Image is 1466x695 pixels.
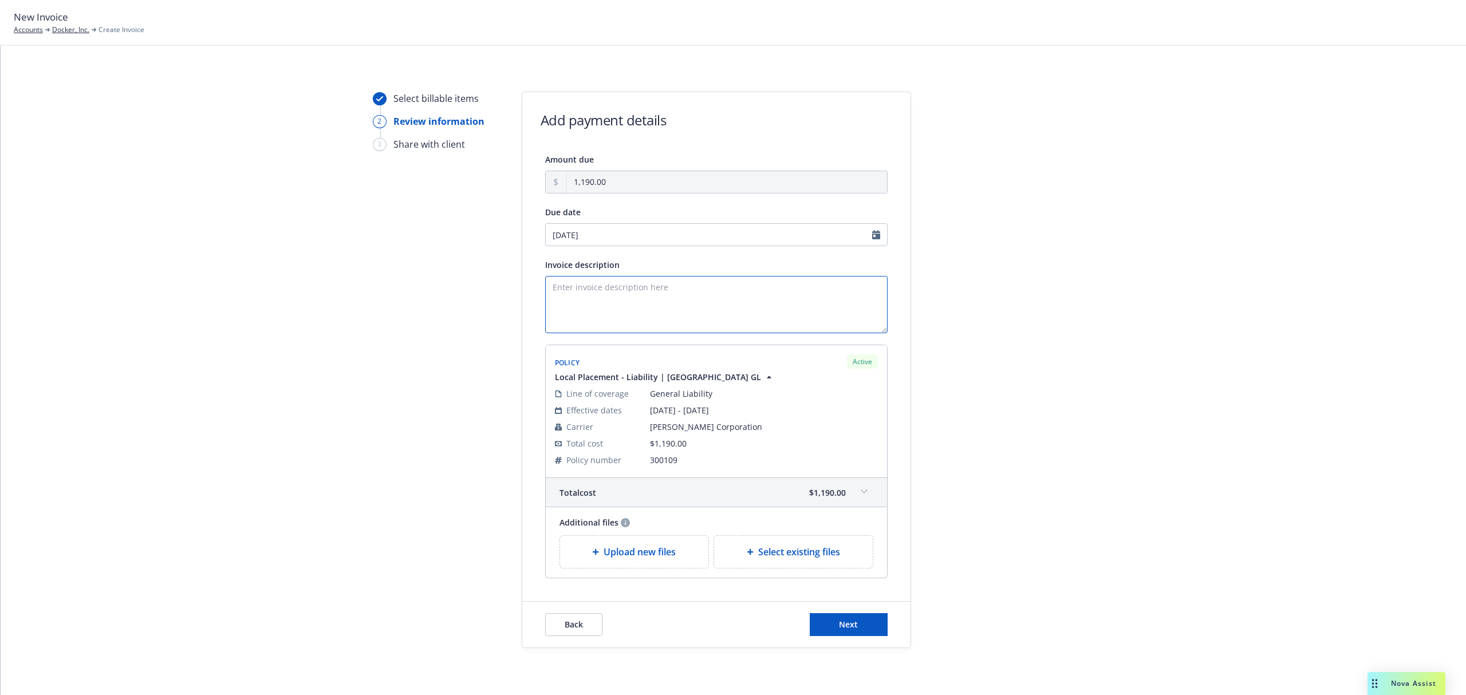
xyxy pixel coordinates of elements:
span: 300109 [650,454,878,466]
span: Carrier [566,421,593,433]
div: Select existing files [714,535,873,568]
h1: Add payment details [541,110,667,129]
div: Drag to move [1368,672,1382,695]
button: Next [810,613,888,636]
div: Select billable items [393,92,479,105]
div: Totalcost$1,190.00 [546,478,887,507]
span: Invoice description [545,259,620,270]
span: New Invoice [14,10,68,25]
div: Upload new files [559,535,710,568]
span: Policy number [566,454,621,466]
button: Nova Assist [1368,672,1445,695]
input: 0.00 [567,171,887,193]
span: Nova Assist [1391,678,1436,688]
span: Amount due [545,154,594,165]
div: 2 [373,115,387,128]
span: General Liability [650,388,878,400]
textarea: Enter invoice description here [545,276,888,333]
button: Local Placement - Liability | [GEOGRAPHIC_DATA] GL [555,371,775,383]
span: Local Placement - Liability | [GEOGRAPHIC_DATA] GL [555,371,761,383]
span: Select existing files [758,545,840,559]
span: [PERSON_NAME] Corporation [650,421,878,433]
span: Create Invoice [98,25,144,35]
div: Review information [393,114,484,128]
span: Back [565,619,583,630]
a: Accounts [14,25,43,35]
span: $1,190.00 [650,438,687,449]
span: $1,190.00 [809,487,846,499]
a: Docker, Inc. [52,25,89,35]
span: Line of coverage [566,388,629,400]
span: Effective dates [566,404,622,416]
span: Next [839,619,858,630]
span: Policy [555,358,580,368]
div: Share with client [393,137,465,151]
span: [DATE] - [DATE] [650,404,878,416]
input: MM/DD/YYYY [545,223,888,246]
span: Total cost [559,487,596,499]
div: Active [847,354,878,369]
span: Due date [545,207,581,218]
button: Back [545,613,602,636]
div: 3 [373,138,387,151]
span: Total cost [566,437,603,449]
span: Additional files [559,516,618,528]
span: Upload new files [604,545,676,559]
